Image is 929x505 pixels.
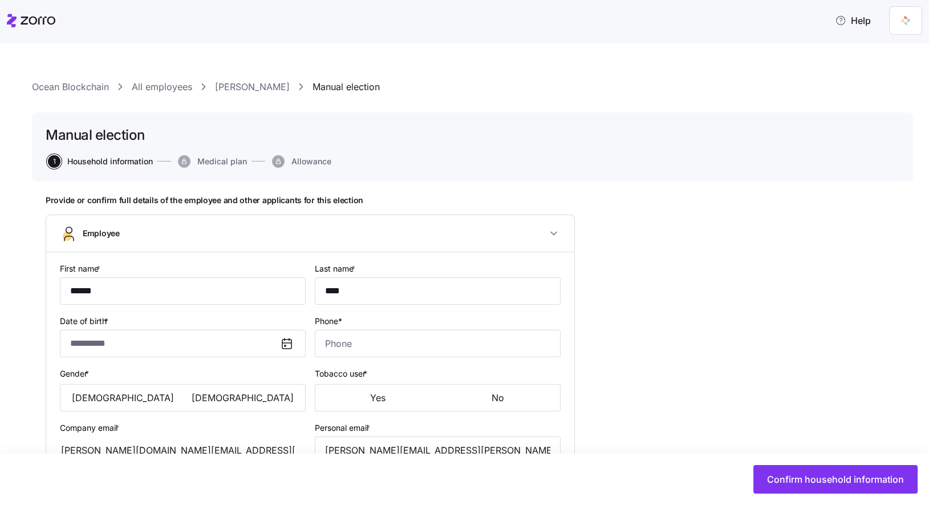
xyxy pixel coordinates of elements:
[32,80,109,94] a: Ocean Blockchain
[315,422,372,434] label: Personal email
[48,155,60,168] span: 1
[60,422,121,434] label: Company email
[315,367,370,380] label: Tobacco user
[197,157,247,165] span: Medical plan
[272,155,331,168] button: Allowance
[60,315,111,328] label: Date of birth
[178,155,247,168] button: Medical plan
[46,155,153,168] a: 1Household information
[315,437,561,464] input: Email
[46,195,575,205] h1: Provide or confirm full details of the employee and other applicants for this election
[215,80,290,94] a: [PERSON_NAME]
[46,215,574,252] button: Employee
[315,315,342,328] label: Phone*
[753,465,918,494] button: Confirm household information
[767,472,904,486] span: Confirm household information
[60,262,103,275] label: First name
[315,262,358,275] label: Last name
[60,367,91,380] label: Gender
[83,228,120,239] span: Employee
[896,11,915,30] img: 5711ede7-1a95-4d76-b346-8039fc8124a1-1741415864132.png
[46,126,145,144] h1: Manual election
[315,330,561,357] input: Phone
[67,157,153,165] span: Household information
[72,393,174,402] span: [DEMOGRAPHIC_DATA]
[835,14,871,27] span: Help
[132,80,192,94] a: All employees
[192,393,294,402] span: [DEMOGRAPHIC_DATA]
[291,157,331,165] span: Allowance
[492,393,504,402] span: No
[370,393,386,402] span: Yes
[313,80,380,94] a: Manual election
[48,155,153,168] button: 1Household information
[826,9,880,32] button: Help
